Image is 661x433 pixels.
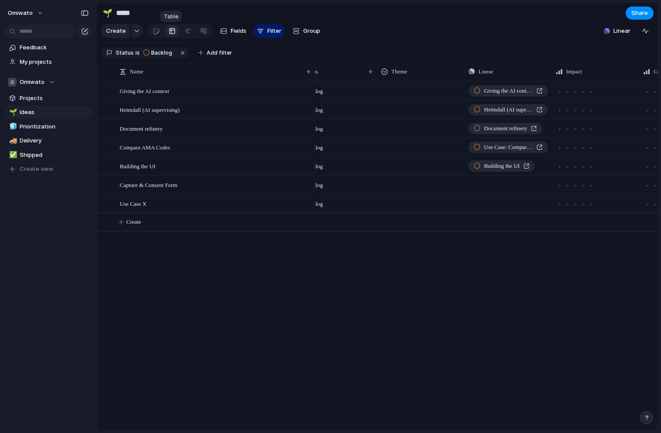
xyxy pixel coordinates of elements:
a: Document refinery [468,123,542,134]
span: Document refinery [484,124,527,133]
button: Omiwato [4,6,48,20]
span: Use Case X [120,198,146,208]
button: Fields [217,24,250,38]
span: Use Case: Compare AMA Codes [484,143,533,152]
span: Share [631,9,648,17]
span: Fields [231,27,246,35]
span: Ideas [20,108,89,117]
span: Theme [391,67,407,76]
span: Linear [478,67,493,76]
div: 🌱 [9,107,15,118]
span: Create view [20,165,53,173]
button: 🌱 [8,108,17,117]
span: My projects [20,58,89,66]
button: Filter [253,24,285,38]
button: Share [626,7,654,20]
div: ✅ [9,150,15,160]
span: Create [106,27,126,35]
span: Impact [566,67,582,76]
span: Create [126,218,141,226]
a: My projects [4,55,92,69]
a: 🌱Ideas [4,106,92,119]
span: Backlog [151,49,172,57]
span: Filter [267,27,281,35]
button: ✅ [8,151,17,159]
span: Omiwato [20,78,45,87]
span: Group [303,27,320,35]
a: Building the UI [468,160,535,172]
span: Feedback [20,43,89,52]
button: 🚚 [8,136,17,145]
button: Create view [4,163,92,176]
button: Omiwato [4,76,92,89]
span: Document refinery [120,123,163,133]
span: Giving the AI context [484,87,533,95]
a: Heimdall (AI supervising) [468,104,548,115]
span: is [135,49,140,57]
div: 🧊 [9,121,15,132]
a: Use Case: Compare AMA Codes [468,142,548,153]
span: Delivery [20,136,89,145]
span: Prioritization [20,122,89,131]
button: 🧊 [8,122,17,131]
span: Heimdall (AI supervising) [120,104,180,114]
span: Capture & Consent Form [120,180,177,190]
button: is [134,48,142,58]
a: Giving the AI context [468,85,548,97]
a: 🚚Delivery [4,134,92,147]
span: Compare AMA Codes [120,142,170,152]
span: Add filter [207,49,232,57]
span: Giving the AI context [120,86,169,96]
div: 🌱 [103,7,112,19]
span: Shipped [20,151,89,159]
span: Status [116,49,134,57]
span: Omiwato [8,9,33,17]
div: 🚚 [9,136,15,146]
button: Backlog [141,48,177,58]
a: ✅Shipped [4,149,92,162]
button: Create [101,24,130,38]
button: Group [288,24,325,38]
a: Feedback [4,41,92,54]
a: Projects [4,92,92,105]
span: Name [130,67,143,76]
button: 🌱 [100,6,114,20]
span: Building the UI [120,161,156,171]
a: 🧊Prioritization [4,120,92,133]
span: Projects [20,94,89,103]
div: Table [160,11,182,22]
button: Add filter [193,47,237,59]
span: Linear [613,27,630,35]
span: Building the UI [484,162,520,170]
span: Heimdall (AI supervising) [484,105,533,114]
button: Linear [600,24,634,38]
